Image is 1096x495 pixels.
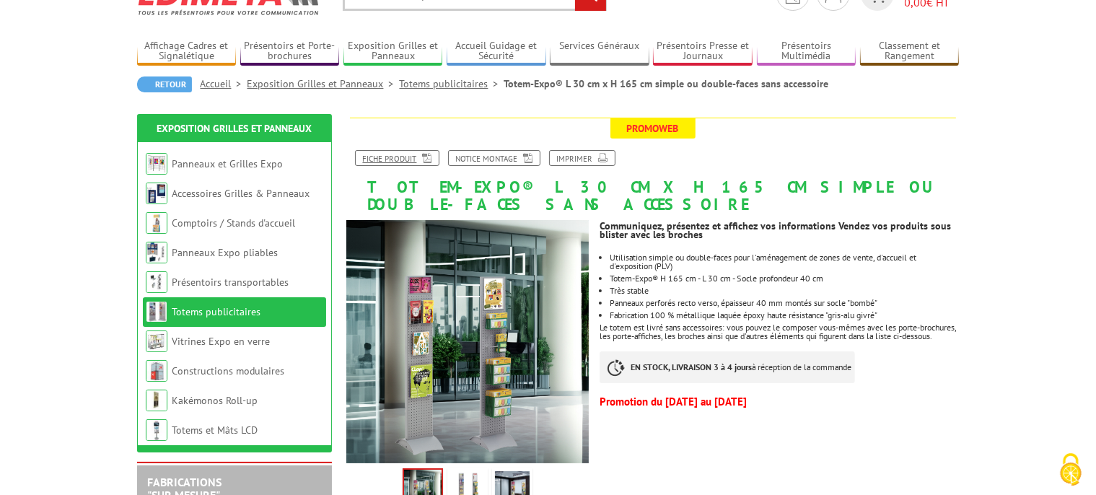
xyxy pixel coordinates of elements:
img: Constructions modulaires [146,360,167,382]
a: Vitrines Expo en verre [172,335,271,348]
p: à réception de la commande [600,351,855,383]
span: Promoweb [610,118,696,139]
img: Vitrines Expo en verre [146,330,167,352]
a: Exposition Grilles et Panneaux [247,77,400,90]
a: Totems publicitaires [400,77,504,90]
a: Comptoirs / Stands d'accueil [172,216,296,229]
img: Accessoires Grilles & Panneaux [146,183,167,204]
a: Classement et Rangement [860,40,960,63]
img: Panneaux Expo pliables [146,242,167,263]
a: Accueil [201,77,247,90]
button: Cookies (fenêtre modale) [1045,446,1096,495]
p: Fabrication 100 % métallique laquée époxy haute résistance "gris-alu givré" [610,311,959,320]
a: Constructions modulaires [172,364,285,377]
li: Utilisation simple ou double-faces pour l'aménagement de zones de vente, d'accueil et d'expositio... [610,253,959,271]
img: Kakémonos Roll-up [146,390,167,411]
a: Affichage Cadres et Signalétique [137,40,237,63]
a: Présentoirs Presse et Journaux [653,40,753,63]
img: Totems publicitaires [146,301,167,323]
a: Exposition Grilles et Panneaux [343,40,443,63]
a: Présentoirs Multimédia [757,40,856,63]
div: Le totem est livré sans accessoires: vous pouvez le composer vous-mêmes avec les porte-brochures,... [600,213,970,413]
a: Kakémonos Roll-up [172,394,258,407]
img: Présentoirs transportables [146,271,167,293]
img: Cookies (fenêtre modale) [1053,452,1089,488]
img: Totems et Mâts LCD [146,419,167,441]
strong: EN STOCK, LIVRAISON 3 à 4 jours [631,362,752,372]
a: Notice Montage [448,150,540,166]
a: Accessoires Grilles & Panneaux [172,187,310,200]
a: Accueil Guidage et Sécurité [447,40,546,63]
img: Comptoirs / Stands d'accueil [146,212,167,234]
li: Très stable [610,286,959,295]
p: Panneaux perforés recto verso, épaisseur 40 mm montés sur socle "bombé" [610,299,959,307]
img: totem_exposition_l30cm_h165cm_simple_double_face_sans_accssoires_216625.jpg [346,220,589,463]
a: Services Généraux [550,40,649,63]
a: Panneaux et Grilles Expo [172,157,284,170]
a: Totems et Mâts LCD [172,424,258,437]
p: Promotion du [DATE] au [DATE] [600,398,959,406]
img: Panneaux et Grilles Expo [146,153,167,175]
a: Présentoirs et Porte-brochures [240,40,340,63]
li: Totem-Expo® L 30 cm x H 165 cm simple ou double-faces sans accessoire [504,76,829,91]
a: Totems publicitaires [172,305,261,318]
a: Fiche produit [355,150,439,166]
a: Retour [137,76,192,92]
strong: Communiquez, présentez et affichez vos informations Vendez vos produits sous blister avec les bro... [600,219,951,241]
a: Exposition Grilles et Panneaux [157,122,312,135]
li: Totem-Expo® H 165 cm - L 30 cm - Socle profondeur 40 cm [610,274,959,283]
a: Imprimer [549,150,615,166]
a: Panneaux Expo pliables [172,246,279,259]
a: Présentoirs transportables [172,276,289,289]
